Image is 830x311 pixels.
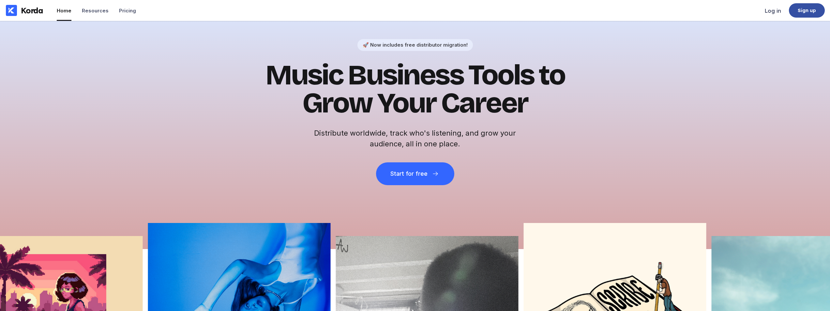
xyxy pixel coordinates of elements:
[390,170,428,177] div: Start for free
[363,42,468,48] div: 🚀 Now includes free distributor migration!
[82,7,109,14] div: Resources
[119,7,136,14] div: Pricing
[765,7,781,14] div: Log in
[798,7,816,14] div: Sign up
[789,3,825,18] a: Sign up
[255,61,575,117] h1: Music Business Tools to Grow Your Career
[21,6,43,15] div: Korda
[57,7,71,14] div: Home
[376,162,454,185] button: Start for free
[311,128,520,149] h2: Distribute worldwide, track who's listening, and grow your audience, all in one place.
